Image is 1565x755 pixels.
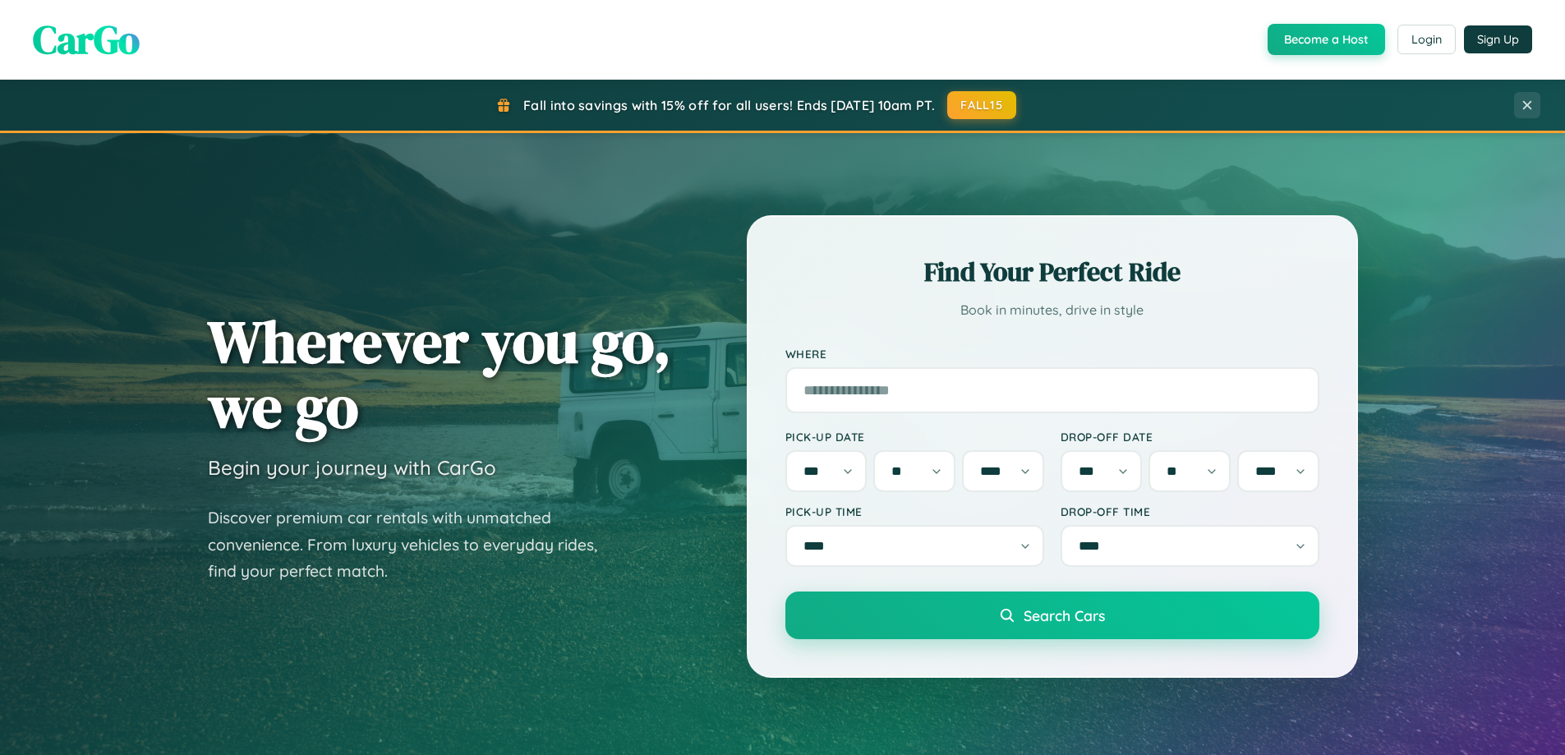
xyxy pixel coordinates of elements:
button: Sign Up [1464,25,1532,53]
h3: Begin your journey with CarGo [208,455,496,480]
label: Drop-off Date [1061,430,1319,444]
button: FALL15 [947,91,1016,119]
span: Search Cars [1024,606,1105,624]
label: Drop-off Time [1061,504,1319,518]
button: Become a Host [1268,24,1385,55]
button: Login [1397,25,1456,54]
h2: Find Your Perfect Ride [785,254,1319,290]
h1: Wherever you go, we go [208,309,671,439]
label: Where [785,347,1319,361]
label: Pick-up Date [785,430,1044,444]
span: CarGo [33,12,140,67]
p: Book in minutes, drive in style [785,298,1319,322]
p: Discover premium car rentals with unmatched convenience. From luxury vehicles to everyday rides, ... [208,504,619,585]
span: Fall into savings with 15% off for all users! Ends [DATE] 10am PT. [523,97,935,113]
label: Pick-up Time [785,504,1044,518]
button: Search Cars [785,592,1319,639]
